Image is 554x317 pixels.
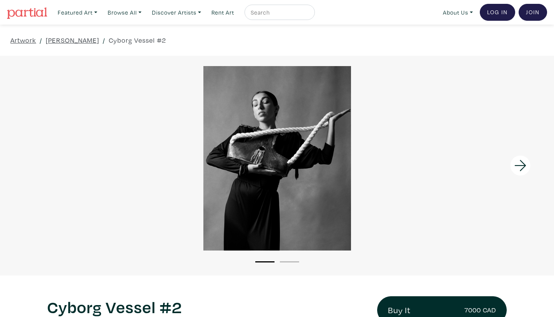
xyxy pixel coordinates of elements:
a: Log In [480,4,515,21]
a: Cyborg Vessel #2 [109,35,166,45]
a: Discover Artists [148,5,205,20]
button: 1 of 2 [255,261,275,262]
button: 2 of 2 [280,261,299,262]
span: / [103,35,105,45]
a: Artwork [10,35,36,45]
a: About Us [439,5,476,20]
a: Browse All [104,5,145,20]
a: [PERSON_NAME] [46,35,99,45]
span: / [40,35,42,45]
a: Rent Art [208,5,238,20]
input: Search [250,8,308,17]
a: Join [519,4,547,21]
a: Featured Art [54,5,101,20]
small: 7000 CAD [464,305,496,315]
h1: Cyborg Vessel #2 [47,296,366,317]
